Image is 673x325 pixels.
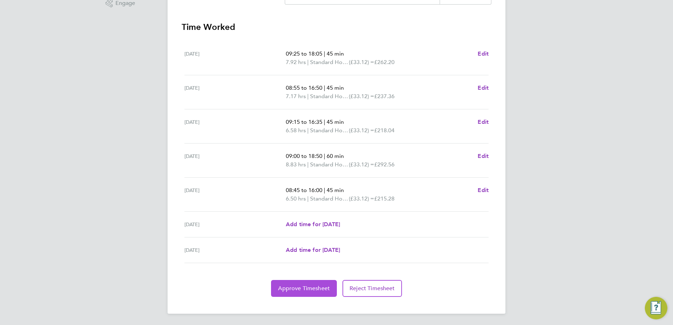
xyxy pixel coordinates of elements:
[327,187,344,193] span: 45 min
[115,0,135,6] span: Engage
[327,153,344,159] span: 60 min
[478,50,489,57] span: Edit
[310,160,349,169] span: Standard Hourly
[327,50,344,57] span: 45 min
[310,126,349,135] span: Standard Hourly
[286,84,322,91] span: 08:55 to 16:50
[286,221,340,228] span: Add time for [DATE]
[324,119,325,125] span: |
[324,153,325,159] span: |
[349,161,374,168] span: (£33.12) =
[310,58,349,66] span: Standard Hourly
[327,119,344,125] span: 45 min
[349,59,374,65] span: (£33.12) =
[184,246,286,254] div: [DATE]
[374,195,395,202] span: £215.28
[324,84,325,91] span: |
[184,220,286,229] div: [DATE]
[478,50,489,58] a: Edit
[310,195,349,203] span: Standard Hourly
[478,84,489,91] span: Edit
[286,161,306,168] span: 8.83 hrs
[286,195,306,202] span: 6.50 hrs
[184,152,286,169] div: [DATE]
[645,297,667,319] button: Engage Resource Center
[374,59,395,65] span: £262.20
[286,93,306,100] span: 7.17 hrs
[349,195,374,202] span: (£33.12) =
[374,161,395,168] span: £292.56
[184,118,286,135] div: [DATE]
[349,93,374,100] span: (£33.12) =
[374,127,395,134] span: £218.04
[286,50,322,57] span: 09:25 to 18:05
[478,118,489,126] a: Edit
[374,93,395,100] span: £237.36
[310,92,349,101] span: Standard Hourly
[478,153,489,159] span: Edit
[184,84,286,101] div: [DATE]
[286,153,322,159] span: 09:00 to 18:50
[307,127,309,134] span: |
[307,59,309,65] span: |
[350,285,395,292] span: Reject Timesheet
[324,187,325,193] span: |
[184,186,286,203] div: [DATE]
[478,186,489,195] a: Edit
[286,119,322,125] span: 09:15 to 16:35
[286,59,306,65] span: 7.92 hrs
[478,152,489,160] a: Edit
[271,280,337,297] button: Approve Timesheet
[478,119,489,125] span: Edit
[307,195,309,202] span: |
[286,247,340,253] span: Add time for [DATE]
[307,161,309,168] span: |
[184,50,286,66] div: [DATE]
[286,187,322,193] span: 08:45 to 16:00
[342,280,402,297] button: Reject Timesheet
[182,21,491,33] h3: Time Worked
[349,127,374,134] span: (£33.12) =
[307,93,309,100] span: |
[478,84,489,92] a: Edit
[286,246,340,254] a: Add time for [DATE]
[278,285,330,292] span: Approve Timesheet
[324,50,325,57] span: |
[286,220,340,229] a: Add time for [DATE]
[286,127,306,134] span: 6.58 hrs
[478,187,489,193] span: Edit
[327,84,344,91] span: 45 min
